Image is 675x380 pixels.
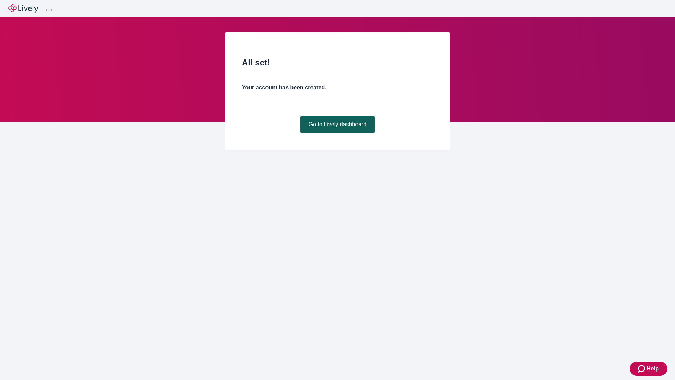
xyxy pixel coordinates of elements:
svg: Zendesk support icon [638,365,647,373]
h4: Your account has been created. [242,83,433,92]
img: Lively [8,4,38,13]
h2: All set! [242,56,433,69]
button: Zendesk support iconHelp [630,362,667,376]
button: Log out [46,9,52,11]
span: Help [647,365,659,373]
a: Go to Lively dashboard [300,116,375,133]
